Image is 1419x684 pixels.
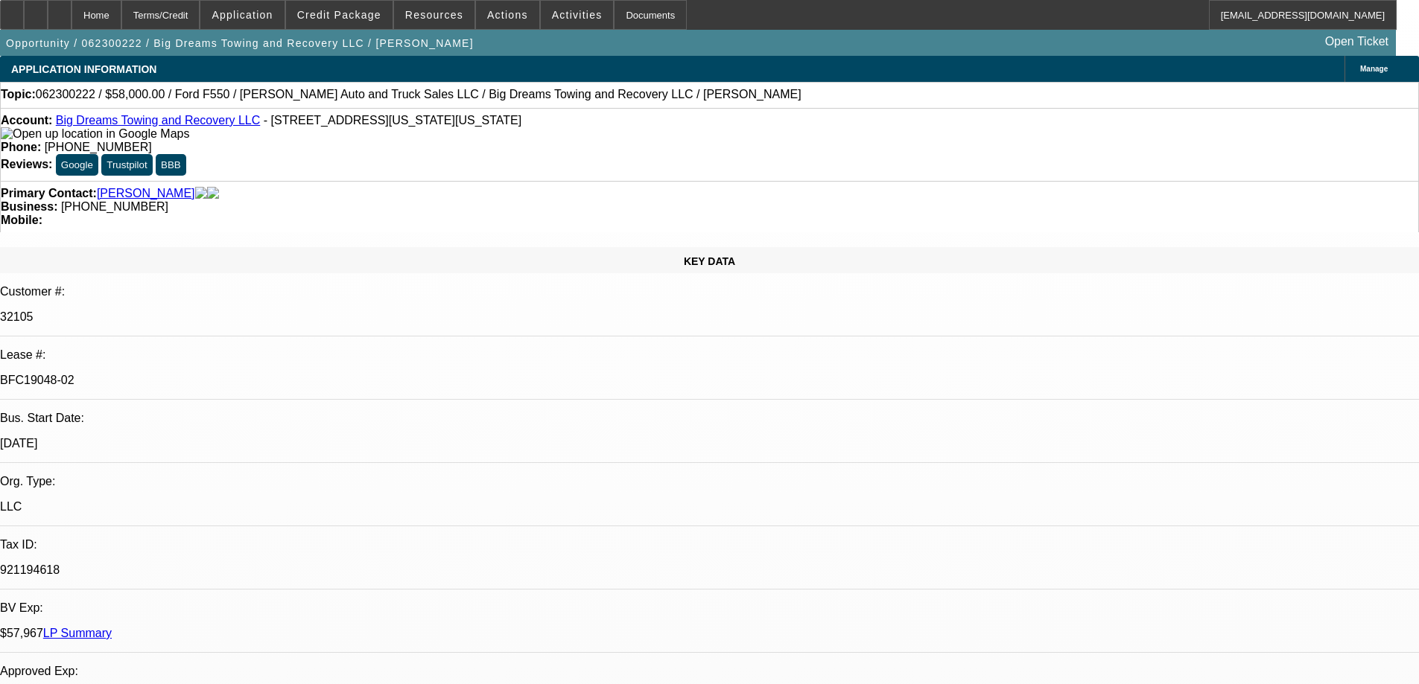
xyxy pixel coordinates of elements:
[541,1,614,29] button: Activities
[1,127,189,141] img: Open up location in Google Maps
[1,141,41,153] strong: Phone:
[1,127,189,140] a: View Google Maps
[195,187,207,200] img: facebook-icon.png
[200,1,284,29] button: Application
[207,187,219,200] img: linkedin-icon.png
[11,63,156,75] span: APPLICATION INFORMATION
[684,255,735,267] span: KEY DATA
[487,9,528,21] span: Actions
[1,88,36,101] strong: Topic:
[45,141,152,153] span: [PHONE_NUMBER]
[552,9,603,21] span: Activities
[1,214,42,226] strong: Mobile:
[264,114,521,127] span: - [STREET_ADDRESS][US_STATE][US_STATE]
[1319,29,1394,54] a: Open Ticket
[286,1,393,29] button: Credit Package
[61,200,168,213] span: [PHONE_NUMBER]
[1,200,57,213] strong: Business:
[1360,65,1388,73] span: Manage
[56,154,98,176] button: Google
[405,9,463,21] span: Resources
[297,9,381,21] span: Credit Package
[394,1,474,29] button: Resources
[43,627,112,639] a: LP Summary
[1,114,52,127] strong: Account:
[36,88,801,101] span: 062300222 / $58,000.00 / Ford F550 / [PERSON_NAME] Auto and Truck Sales LLC / Big Dreams Towing a...
[212,9,273,21] span: Application
[1,158,52,170] strong: Reviews:
[1,187,97,200] strong: Primary Contact:
[56,114,261,127] a: Big Dreams Towing and Recovery LLC
[97,187,195,200] a: [PERSON_NAME]
[101,154,152,176] button: Trustpilot
[156,154,186,176] button: BBB
[476,1,539,29] button: Actions
[6,37,474,49] span: Opportunity / 062300222 / Big Dreams Towing and Recovery LLC / [PERSON_NAME]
